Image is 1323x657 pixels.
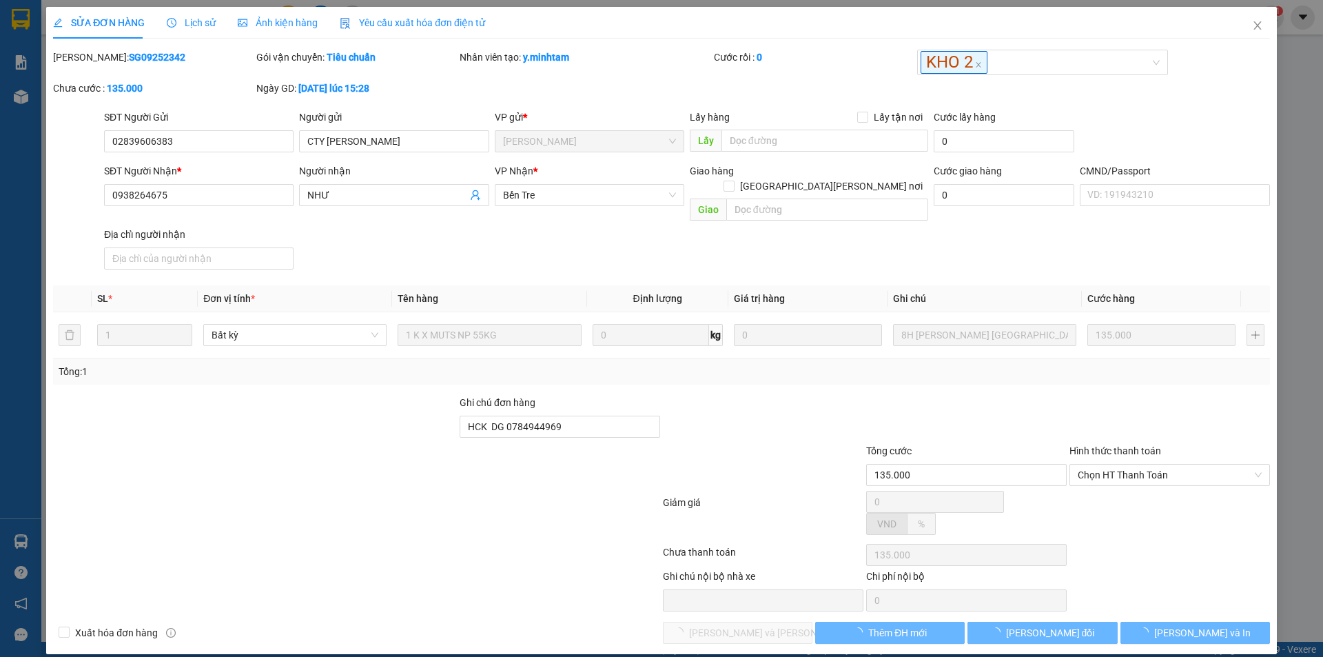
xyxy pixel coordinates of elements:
[104,247,294,270] input: Địa chỉ của người nhận
[1078,465,1262,485] span: Chọn HT Thanh Toán
[975,61,982,68] span: close
[70,625,163,640] span: Xuất hóa đơn hàng
[734,324,882,346] input: 0
[1247,324,1264,346] button: plus
[1080,163,1269,179] div: CMND/Passport
[1154,625,1251,640] span: [PERSON_NAME] và In
[918,518,925,529] span: %
[460,416,660,438] input: Ghi chú đơn hàng
[815,622,965,644] button: Thêm ĐH mới
[299,163,489,179] div: Người nhận
[690,130,721,152] span: Lấy
[495,165,533,176] span: VP Nhận
[523,52,569,63] b: y.minhtam
[714,50,914,65] div: Cước rồi :
[340,18,351,29] img: icon
[97,293,108,304] span: SL
[934,112,996,123] label: Cước lấy hàng
[167,17,216,28] span: Lịch sử
[495,110,684,125] div: VP gửi
[866,445,912,456] span: Tổng cước
[53,18,63,28] span: edit
[757,52,762,63] b: 0
[212,325,378,345] span: Bất kỳ
[709,324,723,346] span: kg
[203,293,255,304] span: Đơn vị tính
[1120,622,1270,644] button: [PERSON_NAME] và In
[503,185,676,205] span: Bến Tre
[53,81,254,96] div: Chưa cước :
[734,293,785,304] span: Giá trị hàng
[167,18,176,28] span: clock-circle
[53,17,145,28] span: SỬA ĐƠN HÀNG
[726,199,928,221] input: Dọc đường
[299,110,489,125] div: Người gửi
[59,324,81,346] button: delete
[893,324,1076,346] input: Ghi Chú
[298,83,369,94] b: [DATE] lúc 15:28
[1252,20,1263,31] span: close
[663,569,863,589] div: Ghi chú nội bộ nhà xe
[503,131,676,152] span: Hồ Chí Minh
[340,17,485,28] span: Yêu cầu xuất hóa đơn điện tử
[934,130,1074,152] input: Cước lấy hàng
[921,51,987,74] span: KHO 2
[1139,627,1154,637] span: loading
[991,627,1006,637] span: loading
[866,569,1067,589] div: Chi phí nội bộ
[690,112,730,123] span: Lấy hàng
[1069,445,1161,456] label: Hình thức thanh toán
[868,625,927,640] span: Thêm ĐH mới
[53,50,254,65] div: [PERSON_NAME]:
[868,110,928,125] span: Lấy tận nơi
[661,495,865,541] div: Giảm giá
[888,285,1082,312] th: Ghi chú
[256,81,457,96] div: Ngày GD:
[470,190,481,201] span: user-add
[460,397,535,408] label: Ghi chú đơn hàng
[1087,324,1235,346] input: 0
[129,52,185,63] b: SG09252342
[104,110,294,125] div: SĐT Người Gửi
[1087,293,1135,304] span: Cước hàng
[256,50,457,65] div: Gói vận chuyển:
[107,83,143,94] b: 135.000
[967,622,1117,644] button: [PERSON_NAME] đổi
[59,364,511,379] div: Tổng: 1
[1238,7,1277,46] button: Close
[327,52,376,63] b: Tiêu chuẩn
[853,627,868,637] span: loading
[398,324,581,346] input: VD: Bàn, Ghế
[934,165,1002,176] label: Cước giao hàng
[661,545,865,569] div: Chưa thanh toán
[633,293,682,304] span: Định lượng
[238,18,247,28] span: picture
[238,17,318,28] span: Ảnh kiện hàng
[104,227,294,242] div: Địa chỉ người nhận
[690,199,726,221] span: Giao
[166,628,176,638] span: info-circle
[721,130,928,152] input: Dọc đường
[934,184,1074,206] input: Cước giao hàng
[735,179,928,194] span: [GEOGRAPHIC_DATA][PERSON_NAME] nơi
[877,518,896,529] span: VND
[1006,625,1095,640] span: [PERSON_NAME] đổi
[690,165,734,176] span: Giao hàng
[460,50,711,65] div: Nhân viên tạo:
[398,293,438,304] span: Tên hàng
[104,163,294,179] div: SĐT Người Nhận
[663,622,812,644] button: [PERSON_NAME] và [PERSON_NAME] hàng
